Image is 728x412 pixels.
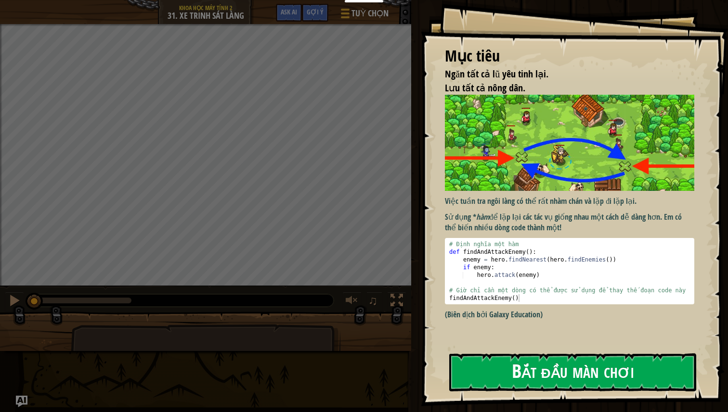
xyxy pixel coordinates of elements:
[445,309,694,320] p: (Biên dịch bởi Galaxy Education)
[368,293,378,308] span: ♫
[445,67,548,80] span: Ngăn tất cả lũ yêu tinh lại.
[449,353,696,391] button: Bắt đầu màn chơi
[366,292,383,312] button: ♫
[387,292,406,312] button: Bật tắt chế độ toàn màn hình
[333,4,394,26] button: Tuỳ chọn
[476,212,489,222] em: hàm
[445,95,694,191] img: Village guard
[445,45,694,67] div: Mục tiêu
[445,196,694,207] p: Việc tuần tra ngôi làng có thể rất nhàm chán và lặp đi lặp lại.
[5,292,24,312] button: ⌘ + P: Pause
[445,81,525,94] span: Lưu tất cả nông dân.
[281,7,297,16] span: Ask AI
[342,292,362,312] button: Tùy chỉnh âm lượng
[16,396,27,407] button: Ask AI
[445,212,694,234] p: Sử dụng * để lặp lại các tác vụ giống nhau một cách dễ dàng hơn. Em có thể biến nhiều dòng code t...
[276,4,302,22] button: Ask AI
[433,67,692,81] li: Ngăn tất cả lũ yêu tinh lại.
[307,7,324,16] span: Gợi ý
[351,7,389,20] span: Tuỳ chọn
[433,81,692,95] li: Lưu tất cả nông dân.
